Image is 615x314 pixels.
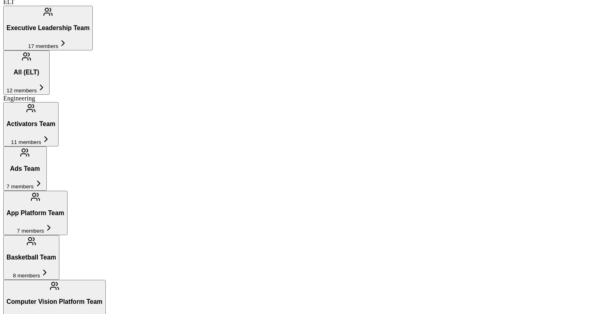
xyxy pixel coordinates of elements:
[3,235,59,279] button: Basketball Team8 members
[3,146,47,191] button: Ads Team7 members
[3,95,35,102] span: Engineering
[17,228,44,234] span: 7 members
[7,165,44,172] h3: Ads Team
[7,120,55,128] h3: Activators Team
[7,183,34,190] span: 7 members
[3,191,68,235] button: App Platform Team7 members
[7,87,37,94] span: 12 members
[7,69,46,76] h3: All (ELT)
[7,254,56,261] h3: Basketball Team
[3,6,93,50] button: Executive Leadership Team17 members
[7,298,102,305] h3: Computer Vision Platform Team
[3,50,50,95] button: All (ELT)12 members
[3,102,59,146] button: Activators Team11 members
[7,209,64,217] h3: App Platform Team
[11,139,41,145] span: 11 members
[7,24,89,32] h3: Executive Leadership Team
[13,273,40,279] span: 8 members
[28,43,58,49] span: 17 members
